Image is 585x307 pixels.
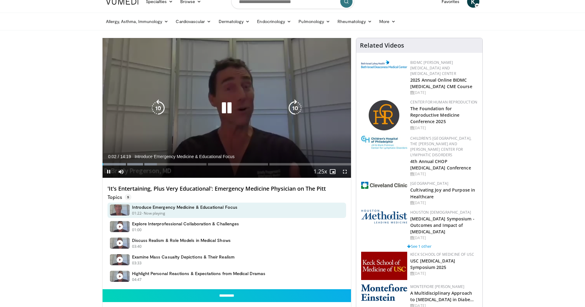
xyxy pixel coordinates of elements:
[132,211,142,216] p: 01:22
[107,194,131,200] p: Topics
[361,182,407,189] img: 1ef99228-8384-4f7a-af87-49a18d542794.png.150x105_q85_autocrop_double_scale_upscale_version-0.2.jpg
[326,165,339,178] button: Enable picture-in-picture mode
[410,252,474,257] a: Keck School of Medicine of USC
[410,77,472,89] a: 2025 Annual Online BIDMC [MEDICAL_DATA] CME Course
[360,42,404,49] h4: Related Videos
[253,15,295,28] a: Endocrinology
[132,244,142,249] p: 03:40
[314,165,326,178] button: Playback Rate
[142,211,165,216] p: - Now playing
[103,163,351,165] div: Progress Bar
[295,15,334,28] a: Pulmonology
[410,90,478,95] div: [DATE]
[361,210,407,223] img: 5e4488cc-e109-4a4e-9fd9-73bb9237ee91.png.150x105_q85_autocrop_double_scale_upscale_version-0.2.png
[410,216,474,235] a: [MEDICAL_DATA] Symposium - Outcomes and Impact of [MEDICAL_DATA]
[118,154,119,159] span: /
[172,15,215,28] a: Cardiovascular
[361,284,407,301] img: b0142b4c-93a1-4b58-8f91-5265c282693c.png.150x105_q85_autocrop_double_scale_upscale_version-0.2.png
[410,99,477,105] a: Center for Human Reproduction
[103,38,351,178] video-js: Video Player
[410,158,471,171] a: 4th Annual CHOP [MEDICAL_DATA] Conference
[368,99,400,132] img: c058e059-5986-4522-8e32-16b7599f4943.png.150x105_q85_autocrop_double_scale_upscale_version-0.2.png
[410,235,478,241] div: [DATE]
[132,227,142,233] p: 01:00
[410,136,471,157] a: Children’s [GEOGRAPHIC_DATA], The [PERSON_NAME] and [PERSON_NAME] Center for Lymphatic Disorders
[410,187,475,199] a: Cultivating Joy and Purpose in Healthcare
[132,254,235,260] h4: Examine Mass Casualty Depictions & Their Realism
[410,181,448,186] a: [GEOGRAPHIC_DATA]
[410,284,464,289] a: Montefiore [PERSON_NAME]
[132,260,142,266] p: 03:33
[410,210,471,215] a: Houston [DEMOGRAPHIC_DATA]
[410,290,474,302] a: A Multidisciplinary Approach to [MEDICAL_DATA] in Diabe…
[132,204,237,210] h4: Introduce Emergency Medicine & Educational Focus
[103,165,115,178] button: Pause
[361,136,407,149] img: ffa5faa8-5a43-44fb-9bed-3795f4b5ac57.jpg.150x105_q85_autocrop_double_scale_upscale_version-0.2.jpg
[108,154,116,159] span: 0:02
[410,171,478,177] div: [DATE]
[410,60,456,76] a: BIDMC [PERSON_NAME][MEDICAL_DATA] and [MEDICAL_DATA] Center
[407,243,431,249] a: See 1 other
[132,271,265,276] h4: Highlight Personal Reactions & Expectations from Medical Dramas
[410,258,455,270] a: USC [MEDICAL_DATA] Symposium 2025
[410,200,478,206] div: [DATE]
[410,125,478,131] div: [DATE]
[132,238,231,243] h4: Discuss Realism & Role Models in Medical Shows
[410,106,459,124] a: The Foundation for Reproductive Medicine Conference 2025
[107,185,346,192] h4: 'It's Entertaining, Plus Very Educational': Emergency Medicine Physician on The Pitt
[132,277,142,282] p: 04:47
[215,15,254,28] a: Dermatology
[376,15,399,28] a: More
[132,221,239,227] h4: Explore Interprofessional Collaboration & Challenges
[334,15,376,28] a: Rheumatology
[135,154,234,159] span: Introduce Emergency Medicine & Educational Focus
[102,15,172,28] a: Allergy, Asthma, Immunology
[120,154,131,159] span: 14:19
[361,252,407,280] img: 7b941f1f-d101-407a-8bfa-07bd47db01ba.png.150x105_q85_autocrop_double_scale_upscale_version-0.2.jpg
[125,194,131,200] span: 5
[115,165,127,178] button: Mute
[361,60,407,68] img: c96b19ec-a48b-46a9-9095-935f19585444.png.150x105_q85_autocrop_double_scale_upscale_version-0.2.png
[339,165,351,178] button: Fullscreen
[410,271,478,276] div: [DATE]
